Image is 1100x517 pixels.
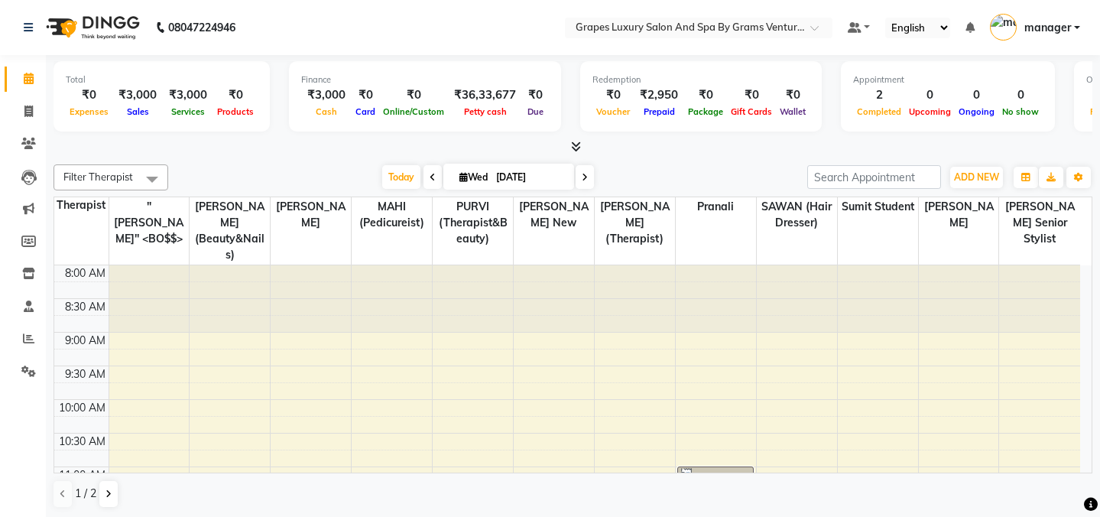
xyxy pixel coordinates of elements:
div: Appointment [853,73,1043,86]
span: Sales [123,106,153,117]
div: Therapist [54,197,109,213]
div: ₹2,950 [634,86,684,104]
span: sumit student [838,197,918,216]
span: Gift Cards [727,106,776,117]
span: [PERSON_NAME] senior stylist [999,197,1080,249]
span: manager [1024,20,1071,36]
span: [PERSON_NAME] new [514,197,594,232]
button: ADD NEW [950,167,1003,188]
div: [PERSON_NAME], TK01, 11:00 AM-11:30 AM, swedish spa 30 min [678,467,753,498]
span: "[PERSON_NAME]'' <BO$$> [109,197,190,249]
div: ₹0 [727,86,776,104]
div: 11:00 AM [56,467,109,483]
div: 8:00 AM [62,265,109,281]
span: [PERSON_NAME] (beauty&nails) [190,197,270,265]
div: ₹0 [522,86,549,104]
div: ₹3,000 [301,86,352,104]
b: 08047224946 [168,6,235,49]
span: Upcoming [905,106,955,117]
div: 0 [955,86,998,104]
span: Today [382,165,420,189]
div: 9:30 AM [62,366,109,382]
div: 0 [905,86,955,104]
div: ₹0 [379,86,448,104]
div: ₹3,000 [112,86,163,104]
input: 2025-09-03 [492,166,568,189]
div: Finance [301,73,549,86]
span: MAHI (pedicureist) [352,197,432,232]
div: ₹0 [352,86,379,104]
span: PURVI (therapist&Beauty) [433,197,513,249]
span: Expenses [66,106,112,117]
div: Redemption [592,73,810,86]
span: Products [213,106,258,117]
input: Search Appointment [807,165,941,189]
span: 1 / 2 [75,486,96,502]
div: Total [66,73,258,86]
div: ₹0 [592,86,634,104]
div: ₹0 [776,86,810,104]
span: Package [684,106,727,117]
div: 2 [853,86,905,104]
span: [PERSON_NAME] [919,197,999,232]
span: Petty cash [460,106,511,117]
span: Online/Custom [379,106,448,117]
img: logo [39,6,144,49]
div: 10:30 AM [56,434,109,450]
span: Filter Therapist [63,171,133,183]
span: Ongoing [955,106,998,117]
span: Services [167,106,209,117]
span: Wed [456,171,492,183]
div: ₹36,33,677 [448,86,522,104]
span: No show [998,106,1043,117]
img: manager [990,14,1017,41]
span: Voucher [592,106,634,117]
span: [PERSON_NAME] [271,197,351,232]
span: Due [524,106,547,117]
span: Cash [312,106,341,117]
div: ₹0 [66,86,112,104]
span: SAWAN (hair dresser) [757,197,837,232]
span: Wallet [776,106,810,117]
span: ADD NEW [954,171,999,183]
div: ₹0 [213,86,258,104]
span: Card [352,106,379,117]
div: 9:00 AM [62,333,109,349]
div: ₹3,000 [163,86,213,104]
div: 8:30 AM [62,299,109,315]
div: 0 [998,86,1043,104]
span: pranali [676,197,756,216]
span: Completed [853,106,905,117]
div: 10:00 AM [56,400,109,416]
span: Prepaid [640,106,679,117]
div: ₹0 [684,86,727,104]
span: [PERSON_NAME] (Therapist) [595,197,675,249]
